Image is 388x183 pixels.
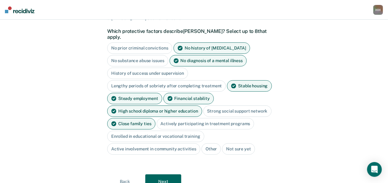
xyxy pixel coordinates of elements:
button: HH [373,5,383,15]
div: Stable housing [227,80,272,92]
div: Financial stability [163,93,214,104]
div: Not sure yet [222,143,255,155]
div: No history of [MEDICAL_DATA] [174,42,250,54]
div: History of success under supervision [107,68,188,79]
div: Strong social support network [203,105,272,117]
img: Recidiviz [5,6,34,13]
div: No substance abuse issues [107,55,168,66]
div: High school diploma or higher education [107,105,202,117]
div: H H [373,5,383,15]
div: No diagnosis of a mental illness [170,55,247,66]
div: Actively participating in treatment programs [157,118,254,129]
label: Which protective factors describe [PERSON_NAME] ? Select up to 8 that apply. [107,28,278,40]
div: Other [202,143,221,155]
div: Enrolled in educational or vocational training [107,131,204,142]
div: Close family ties [107,118,155,129]
div: Lengthy periods of sobriety after completing treatment [107,80,226,92]
div: No prior criminal convictions [107,42,172,54]
div: Active involvement in community activities [107,143,200,155]
div: Open Intercom Messenger [367,162,382,177]
div: Steady employment [107,93,162,104]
